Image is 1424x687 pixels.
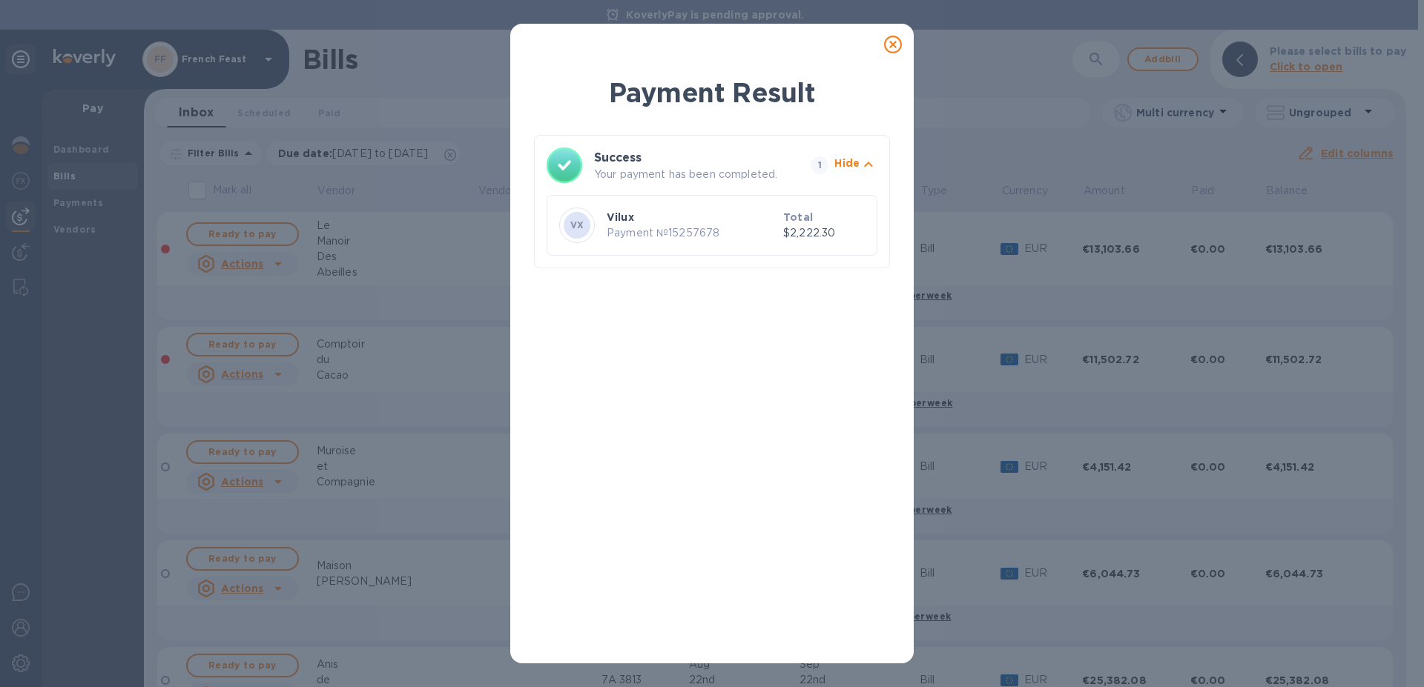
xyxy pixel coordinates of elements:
button: Hide [834,156,877,176]
b: VX [570,219,584,230]
p: Payment № 15257678 [607,225,777,241]
p: Your payment has been completed. [594,167,805,182]
p: Vilux [607,210,777,225]
h1: Payment Result [534,74,890,111]
h3: Success [594,149,784,167]
span: 1 [811,156,828,174]
b: Total [783,211,813,223]
p: Hide [834,156,860,170]
p: $2,222.30 [783,225,865,241]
